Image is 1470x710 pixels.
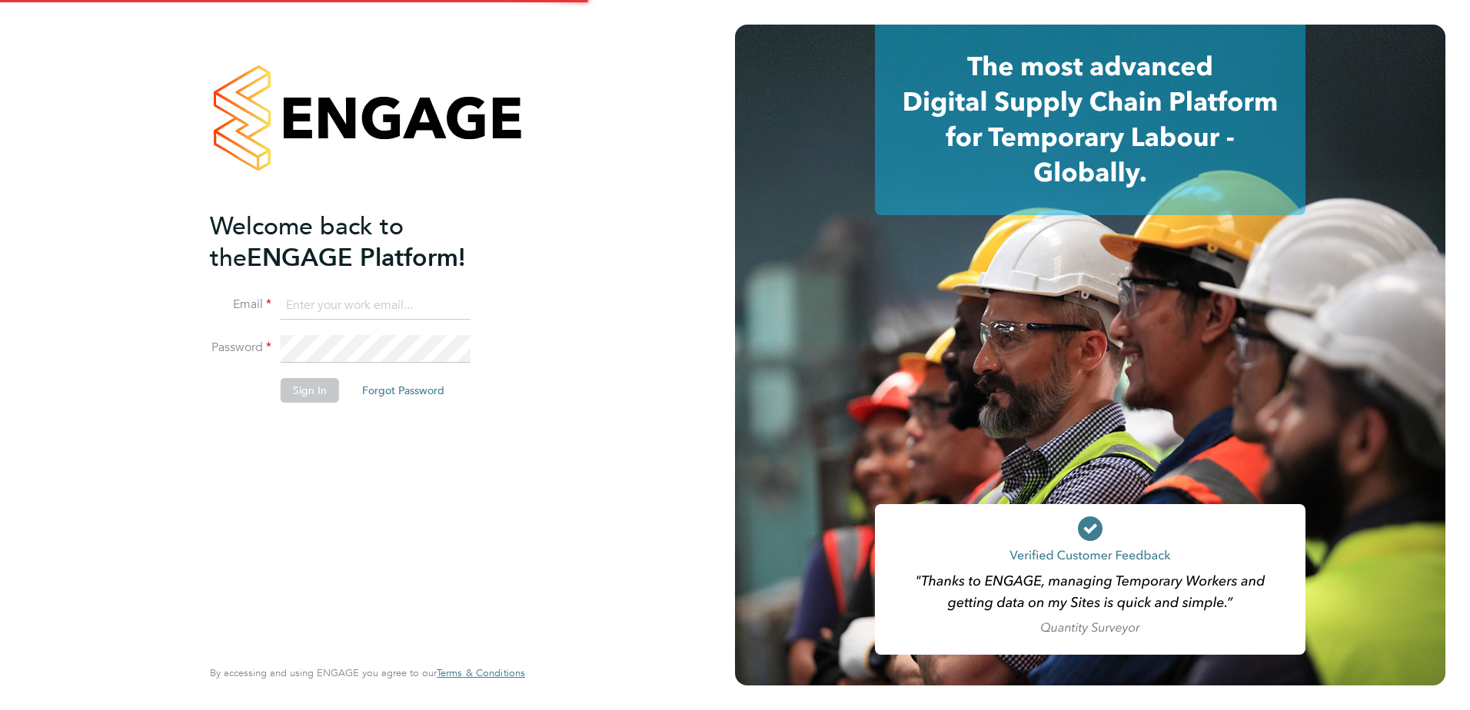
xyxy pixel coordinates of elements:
span: Welcome back to the [210,211,404,273]
label: Email [210,297,271,313]
input: Enter your work email... [281,292,471,320]
h2: ENGAGE Platform! [210,211,510,274]
button: Forgot Password [350,378,457,403]
span: By accessing and using ENGAGE you agree to our [210,666,525,679]
a: Terms & Conditions [437,667,525,679]
label: Password [210,340,271,356]
button: Sign In [281,378,339,403]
